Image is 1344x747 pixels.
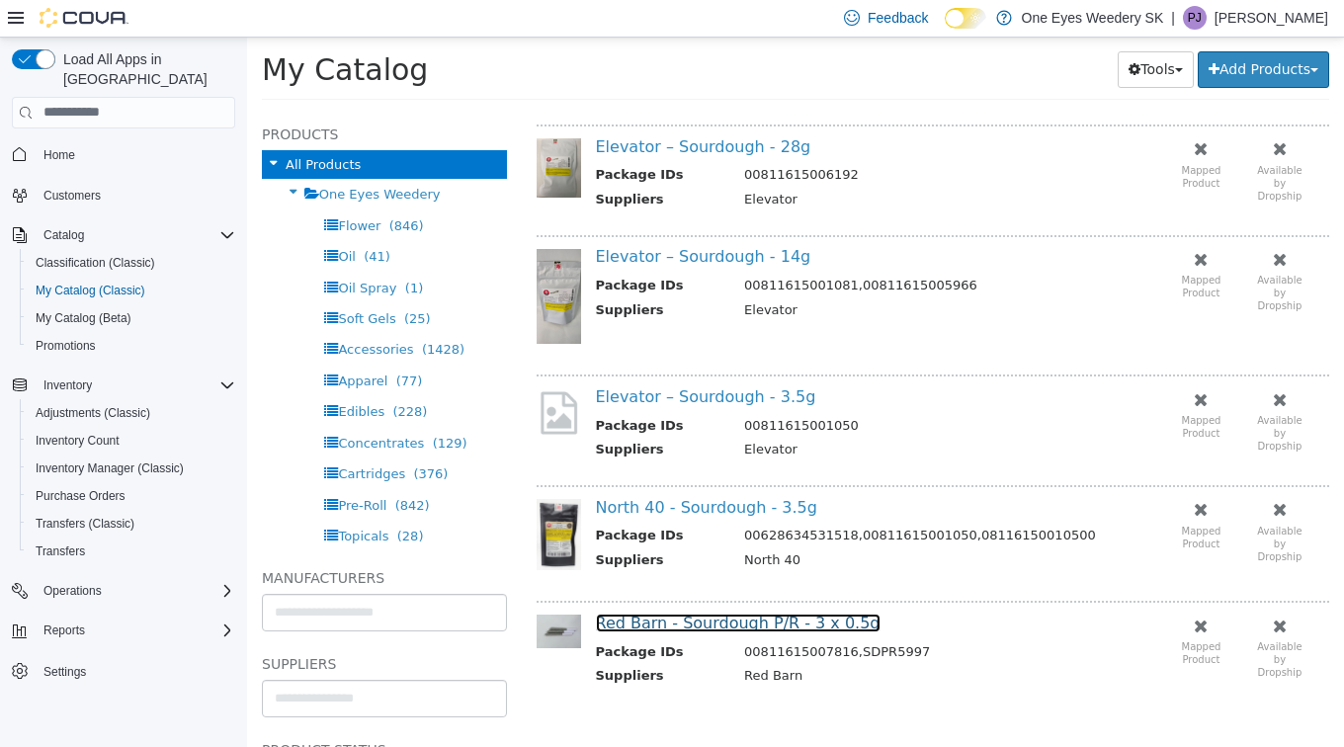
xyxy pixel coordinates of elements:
h5: Suppliers [15,615,260,638]
span: (228) [145,367,180,381]
span: (129) [186,398,220,413]
button: Inventory [36,373,100,397]
img: 150 [290,577,334,611]
span: My Catalog (Beta) [28,306,235,330]
p: | [1171,6,1175,30]
span: Oil [91,211,108,226]
td: 00811615001081,00811615005966 [482,238,884,263]
span: (1428) [175,304,217,319]
small: Available by Dropship [1010,127,1054,164]
h5: Product Status [15,701,260,724]
span: Inventory Manager (Classic) [36,460,184,476]
th: Suppliers [349,263,483,288]
span: Operations [43,583,102,599]
th: Suppliers [349,402,483,427]
span: Customers [43,188,101,204]
button: Reports [36,619,93,642]
td: 00811615006192 [482,127,884,152]
a: Elevator – Sourdough - 28g [349,100,564,119]
span: Load All Apps in [GEOGRAPHIC_DATA] [55,49,235,89]
span: Adjustments (Classic) [28,401,235,425]
span: Inventory Manager (Classic) [28,456,235,480]
a: Red Barn - Sourdough P/R - 3 x 0.5g [349,576,633,595]
span: Cartridges [91,429,158,444]
small: Mapped Product [935,127,974,151]
nav: Complex example [12,132,235,737]
span: Feedback [868,8,928,28]
td: 00811615007816,SDPR5997 [482,605,884,629]
button: Settings [4,656,243,685]
td: 00811615001050 [482,378,884,403]
button: Purchase Orders [20,482,243,510]
span: Dark Mode [945,29,946,30]
td: North 40 [482,513,884,538]
small: Available by Dropship [1010,604,1054,640]
button: My Catalog (Classic) [20,277,243,304]
td: 00628634531518,00811615001050,08116150010500 [482,488,884,513]
span: My Catalog [15,15,181,49]
span: Soft Gels [91,274,148,289]
span: My Catalog (Classic) [36,283,145,298]
a: My Catalog (Classic) [28,279,153,302]
th: Package IDs [349,488,483,513]
span: Accessories [91,304,166,319]
span: (28) [150,491,177,506]
span: Reports [36,619,235,642]
small: Mapped Product [935,377,974,401]
button: Inventory Count [20,427,243,455]
a: Customers [36,184,109,207]
span: Inventory Count [36,433,120,449]
h5: Manufacturers [15,529,260,552]
span: Settings [36,658,235,683]
span: Edibles [91,367,137,381]
img: 150 [290,461,334,533]
span: Promotions [36,338,96,354]
small: Mapped Product [935,488,974,512]
a: North 40 - Sourdough - 3.5g [349,460,570,479]
img: 150 [290,211,334,306]
span: Purchase Orders [36,488,126,504]
th: Package IDs [349,378,483,403]
input: Dark Mode [945,8,986,29]
span: Catalog [36,223,235,247]
td: Red Barn [482,628,884,653]
button: Promotions [20,332,243,360]
p: One Eyes Weedery SK [1022,6,1164,30]
span: Transfers [28,539,235,563]
span: Transfers [36,543,85,559]
span: (1) [158,243,176,258]
button: Catalog [36,223,92,247]
span: Inventory Count [28,429,235,453]
span: Pre-Roll [91,460,139,475]
span: Home [36,142,235,167]
span: One Eyes Weedery [72,149,194,164]
button: Transfers (Classic) [20,510,243,538]
a: Elevator – Sourdough - 14g [349,209,564,228]
span: Transfers (Classic) [36,516,134,532]
button: Operations [36,579,110,603]
span: Home [43,147,75,163]
img: 150 [290,101,334,160]
span: (842) [148,460,183,475]
a: Promotions [28,334,104,358]
th: Package IDs [349,238,483,263]
span: Apparel [91,336,140,351]
small: Mapped Product [935,604,974,627]
div: Piper Johnson [1183,6,1207,30]
button: Home [4,140,243,169]
h5: Products [15,85,260,109]
span: Concentrates [91,398,177,413]
span: (41) [117,211,143,226]
button: Tools [871,14,947,50]
span: Reports [43,622,85,638]
small: Mapped Product [935,237,974,261]
th: Suppliers [349,152,483,177]
th: Package IDs [349,605,483,629]
button: Inventory [4,372,243,399]
span: Operations [36,579,235,603]
img: Cova [40,8,128,28]
button: Catalog [4,221,243,249]
span: Adjustments (Classic) [36,405,150,421]
small: Available by Dropship [1010,377,1054,414]
th: Suppliers [349,628,483,653]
